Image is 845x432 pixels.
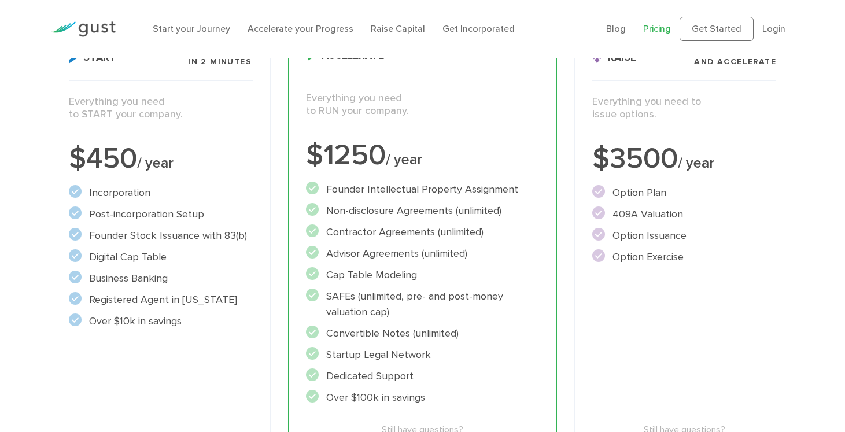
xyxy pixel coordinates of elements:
[69,313,253,329] li: Over $10k in savings
[592,228,776,243] li: Option Issuance
[69,292,253,308] li: Registered Agent in [US_STATE]
[442,23,515,34] a: Get Incorporated
[69,271,253,286] li: Business Banking
[592,95,776,121] p: Everything you need to issue options.
[188,50,252,66] span: Incorporate in 2 Minutes
[69,95,253,121] p: Everything you need to START your company.
[137,154,174,172] span: / year
[69,228,253,243] li: Founder Stock Issuance with 83(b)
[306,326,540,341] li: Convertible Notes (unlimited)
[306,92,540,118] p: Everything you need to RUN your company.
[306,246,540,261] li: Advisor Agreements (unlimited)
[153,23,230,34] a: Start your Journey
[592,185,776,201] li: Option Plan
[306,203,540,219] li: Non-disclosure Agreements (unlimited)
[678,154,714,172] span: / year
[306,51,384,61] span: Accelerate
[306,347,540,363] li: Startup Legal Network
[643,23,671,34] a: Pricing
[306,289,540,320] li: SAFEs (unlimited, pre- and post-money valuation cap)
[592,249,776,265] li: Option Exercise
[371,23,425,34] a: Raise Capital
[306,224,540,240] li: Contractor Agreements (unlimited)
[69,206,253,222] li: Post-incorporation Setup
[306,141,540,170] div: $1250
[248,23,353,34] a: Accelerate your Progress
[306,267,540,283] li: Cap Table Modeling
[51,21,116,37] img: Gust Logo
[306,390,540,405] li: Over $100k in savings
[306,182,540,197] li: Founder Intellectual Property Assignment
[69,185,253,201] li: Incorporation
[680,17,754,41] a: Get Started
[592,145,776,173] div: $3500
[306,368,540,384] li: Dedicated Support
[694,50,776,66] span: Includes START and ACCELERATE
[386,151,422,168] span: / year
[606,23,626,34] a: Blog
[69,249,253,265] li: Digital Cap Table
[69,145,253,173] div: $450
[762,23,785,34] a: Login
[460,52,540,60] span: Includes START
[592,206,776,222] li: 409A Valuation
